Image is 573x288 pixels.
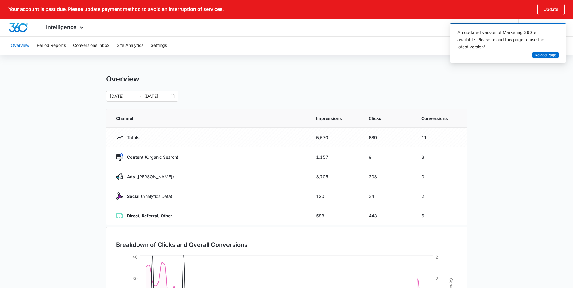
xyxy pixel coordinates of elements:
[116,192,123,200] img: Social
[414,167,467,186] td: 0
[362,128,414,147] td: 689
[436,276,438,281] tspan: 2
[436,254,438,259] tspan: 2
[132,254,138,259] tspan: 40
[123,173,174,180] p: ([PERSON_NAME])
[309,186,362,206] td: 120
[414,186,467,206] td: 2
[457,29,551,51] div: An updated version of Marketing 360 is available. Please reload this page to use the latest version!
[535,52,556,58] span: Reload Page
[369,115,407,121] span: Clicks
[123,154,178,160] p: (Organic Search)
[532,52,559,59] button: Reload Page
[132,276,138,281] tspan: 30
[414,147,467,167] td: 3
[316,115,354,121] span: Impressions
[127,155,143,160] strong: Content
[116,173,123,180] img: Ads
[37,19,94,36] div: Intelligence
[362,147,414,167] td: 9
[421,115,457,121] span: Conversions
[137,94,142,99] span: swap-right
[11,36,29,55] button: Overview
[309,206,362,225] td: 588
[414,128,467,147] td: 11
[106,75,139,84] h1: Overview
[309,167,362,186] td: 3,705
[309,147,362,167] td: 1,157
[73,36,109,55] button: Conversions Inbox
[151,36,167,55] button: Settings
[414,206,467,225] td: 6
[362,186,414,206] td: 34
[116,240,248,249] h3: Breakdown of Clicks and Overall Conversions
[123,193,172,199] p: (Analytics Data)
[137,94,142,99] span: to
[116,115,302,121] span: Channel
[309,128,362,147] td: 5,570
[117,36,143,55] button: Site Analytics
[46,24,77,30] span: Intelligence
[110,93,135,100] input: Start date
[537,4,565,15] button: Update
[8,6,224,12] p: Your account is past due. Please update payment method to avoid an interruption of services.
[116,153,123,161] img: Content
[144,93,169,100] input: End date
[37,36,66,55] button: Period Reports
[127,174,135,179] strong: Ads
[123,134,140,141] p: Totals
[127,213,172,218] strong: Direct, Referral, Other
[127,194,140,199] strong: Social
[362,167,414,186] td: 203
[362,206,414,225] td: 443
